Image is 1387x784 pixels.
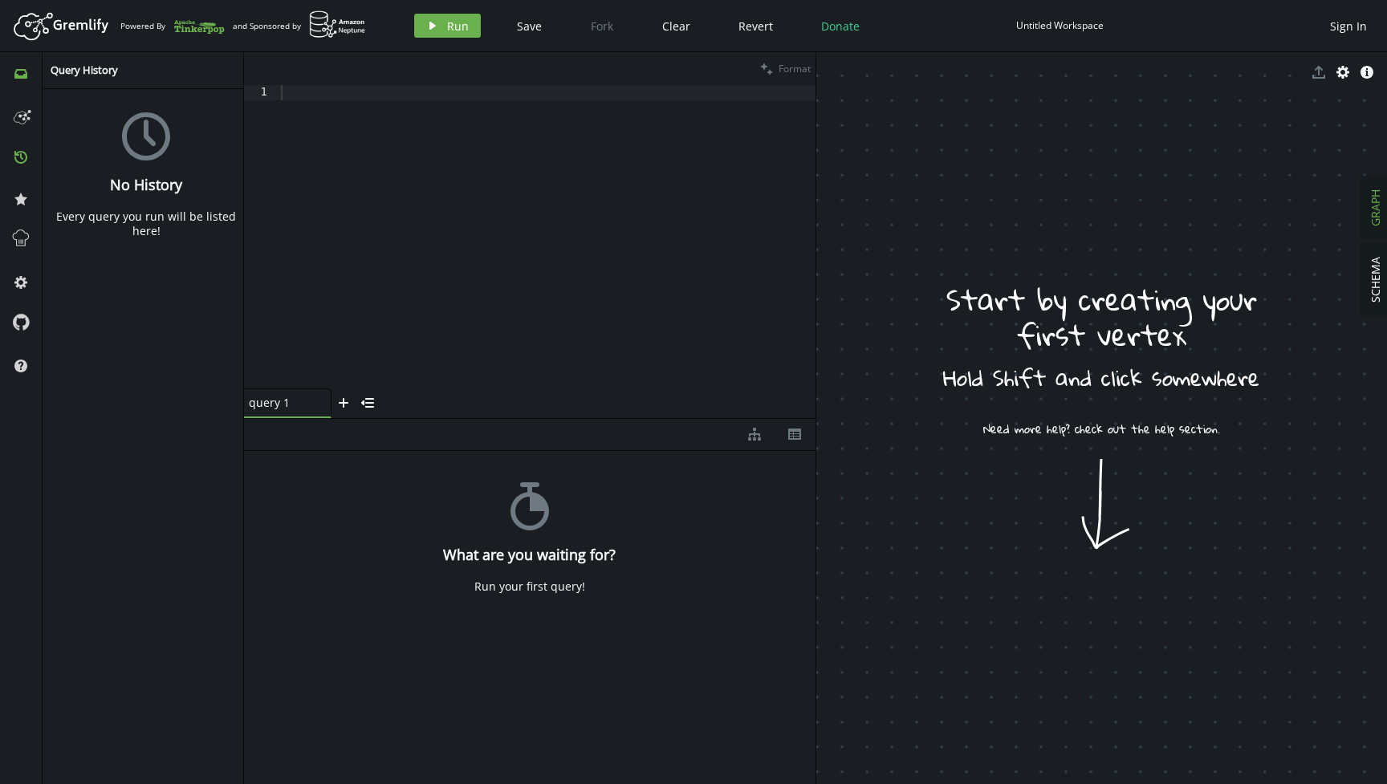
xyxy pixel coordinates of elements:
[1330,18,1367,34] span: Sign In
[591,18,613,34] span: Fork
[779,62,811,75] span: Format
[120,12,225,40] div: Powered By
[443,546,616,563] h4: What are you waiting for?
[110,177,182,193] h4: No History
[51,209,242,238] div: Every query you run will be listed here!
[1322,14,1375,38] button: Sign In
[821,18,860,34] span: Donate
[309,10,366,39] img: AWS Neptune
[726,14,785,38] button: Revert
[517,18,542,34] span: Save
[249,396,313,410] span: query 1
[662,18,690,34] span: Clear
[233,10,366,41] div: and Sponsored by
[505,14,554,38] button: Save
[755,52,816,85] button: Format
[809,14,872,38] button: Donate
[414,14,481,38] button: Run
[1016,19,1104,31] div: Untitled Workspace
[447,18,469,34] span: Run
[51,63,118,77] span: Query History
[244,85,278,100] div: 1
[1368,189,1383,226] span: GRAPH
[578,14,626,38] button: Fork
[1368,257,1383,303] span: SCHEMA
[474,579,585,594] div: Run your first query!
[650,14,702,38] button: Clear
[738,18,773,34] span: Revert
